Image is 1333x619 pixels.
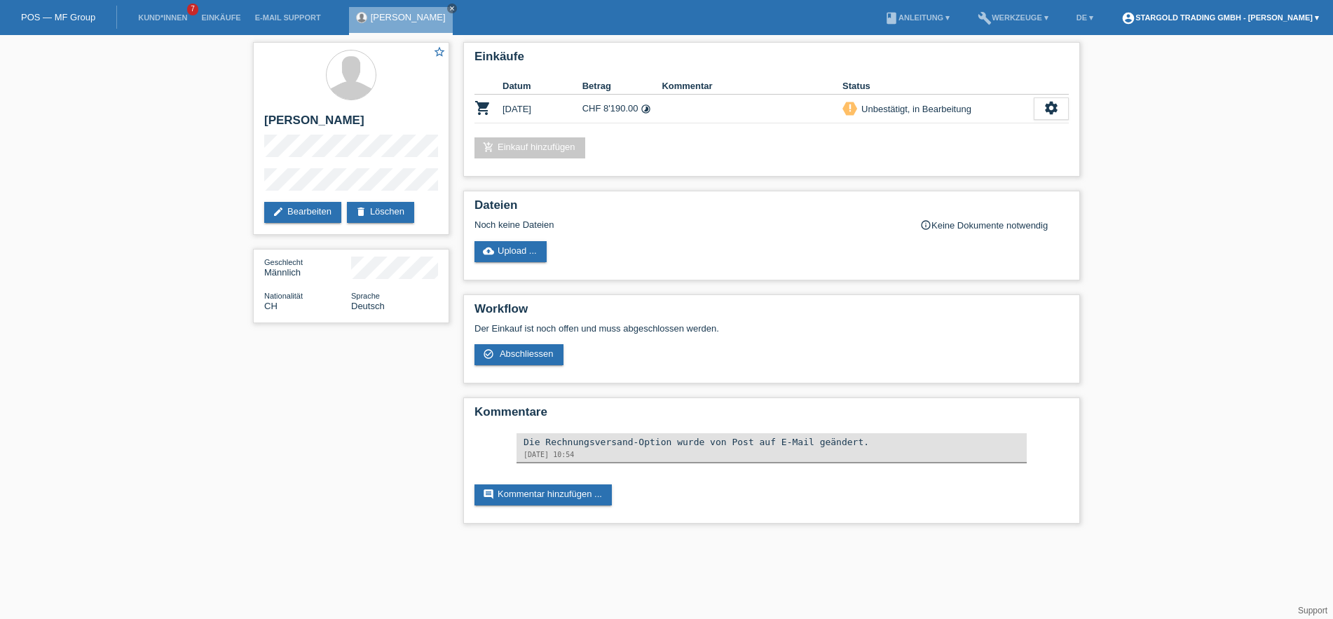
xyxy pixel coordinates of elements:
[264,258,303,266] span: Geschlecht
[273,206,284,217] i: edit
[194,13,247,22] a: Einkäufe
[842,78,1034,95] th: Status
[264,292,303,300] span: Nationalität
[500,348,554,359] span: Abschliessen
[503,78,582,95] th: Datum
[1044,100,1059,116] i: settings
[971,13,1055,22] a: buildWerkzeuge ▾
[351,292,380,300] span: Sprache
[474,50,1069,71] h2: Einkäufe
[474,323,1069,334] p: Der Einkauf ist noch offen und muss abgeschlossen werden.
[355,206,367,217] i: delete
[524,451,1020,458] div: [DATE] 10:54
[351,301,385,311] span: Deutsch
[877,13,957,22] a: bookAnleitung ▾
[857,102,971,116] div: Unbestätigt, in Bearbeitung
[978,11,992,25] i: build
[503,95,582,123] td: [DATE]
[371,12,446,22] a: [PERSON_NAME]
[524,437,1020,447] div: Die Rechnungsversand-Option wurde von Post auf E-Mail geändert.
[474,484,612,505] a: commentKommentar hinzufügen ...
[483,142,494,153] i: add_shopping_cart
[1069,13,1100,22] a: DE ▾
[920,219,1069,231] div: Keine Dokumente notwendig
[264,301,278,311] span: Schweiz
[474,344,563,365] a: check_circle_outline Abschliessen
[264,202,341,223] a: editBearbeiten
[1114,13,1326,22] a: account_circleStargold Trading GmbH - [PERSON_NAME] ▾
[264,257,351,278] div: Männlich
[884,11,898,25] i: book
[483,489,494,500] i: comment
[264,114,438,135] h2: [PERSON_NAME]
[662,78,842,95] th: Kommentar
[433,46,446,60] a: star_border
[483,245,494,257] i: cloud_upload
[474,219,903,230] div: Noch keine Dateien
[131,13,194,22] a: Kund*innen
[474,405,1069,426] h2: Kommentare
[474,137,585,158] a: add_shopping_cartEinkauf hinzufügen
[433,46,446,58] i: star_border
[920,219,931,231] i: info_outline
[582,78,662,95] th: Betrag
[248,13,328,22] a: E-Mail Support
[1298,606,1327,615] a: Support
[21,12,95,22] a: POS — MF Group
[641,104,651,114] i: 48 Raten
[845,103,855,113] i: priority_high
[187,4,198,15] span: 7
[474,302,1069,323] h2: Workflow
[474,198,1069,219] h2: Dateien
[474,100,491,116] i: POSP00026195
[347,202,414,223] a: deleteLöschen
[1121,11,1135,25] i: account_circle
[582,95,662,123] td: CHF 8'190.00
[474,241,547,262] a: cloud_uploadUpload ...
[449,5,456,12] i: close
[483,348,494,360] i: check_circle_outline
[447,4,457,13] a: close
